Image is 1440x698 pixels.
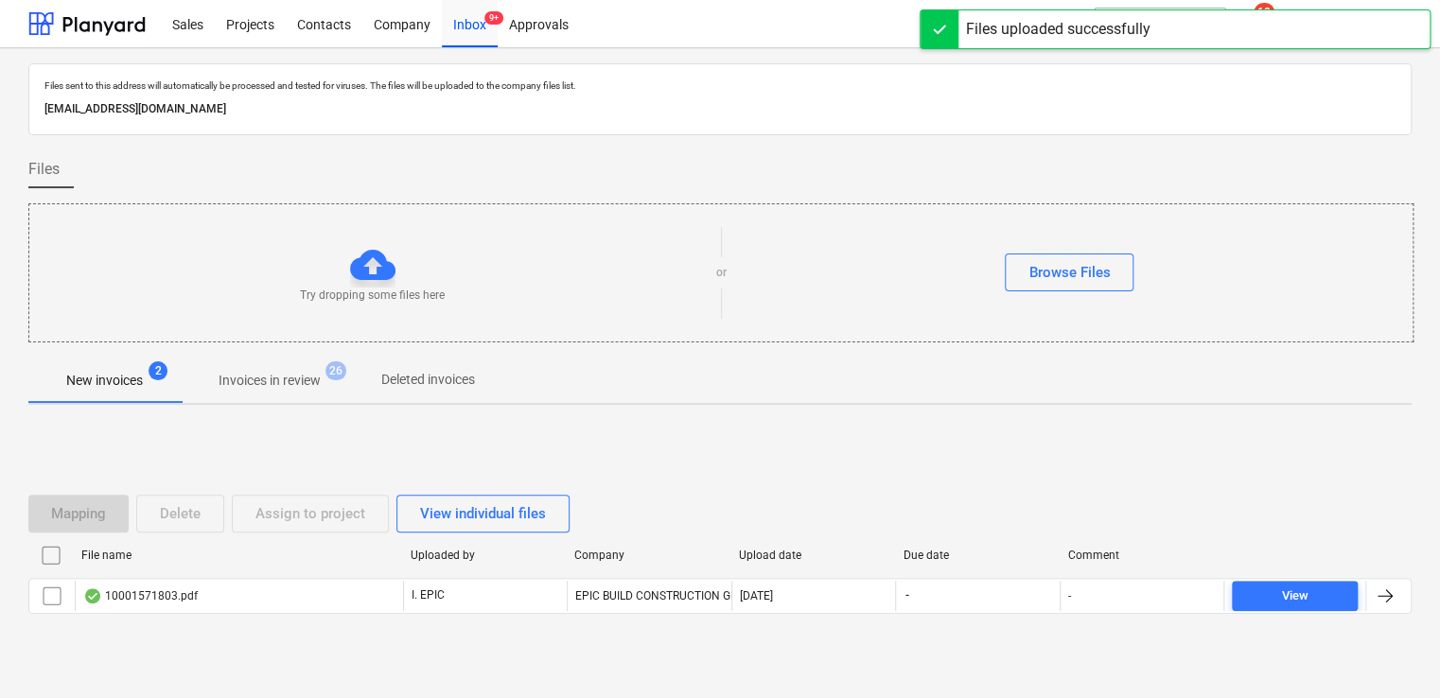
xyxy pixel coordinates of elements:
button: View [1232,581,1358,611]
p: [EMAIL_ADDRESS][DOMAIN_NAME] [44,99,1396,119]
div: OCR finished [83,588,102,603]
p: I. EPIC [412,587,445,603]
p: New invoices [66,371,143,391]
div: EPIC BUILD CONSTRUCTION GROUP [567,581,730,611]
iframe: Chat Widget [1345,607,1440,698]
div: Uploaded by [410,549,559,562]
div: View individual files [420,501,546,526]
button: View individual files [396,495,570,532]
div: Company [574,549,724,562]
div: 10001571803.pdf [83,588,198,603]
div: Files uploaded successfully [966,18,1150,41]
span: - [904,587,911,603]
div: - [1068,589,1071,602]
p: Try dropping some files here [300,288,445,304]
button: Browse Files [1005,253,1133,291]
span: 9+ [484,11,503,25]
div: Comment [1067,549,1217,562]
div: View [1281,585,1308,607]
span: Files [28,158,60,181]
div: [DATE] [740,589,773,602]
p: or [716,265,727,281]
div: File name [81,549,395,562]
span: 26 [325,361,346,380]
p: Invoices in review [219,371,321,391]
div: Try dropping some files hereorBrowse Files [28,203,1414,342]
div: Due date [904,549,1053,562]
p: Deleted invoices [381,370,475,390]
div: Upload date [739,549,888,562]
div: Browse Files [1028,260,1110,285]
p: Files sent to this address will automatically be processed and tested for viruses. The files will... [44,79,1396,92]
span: 2 [149,361,167,380]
